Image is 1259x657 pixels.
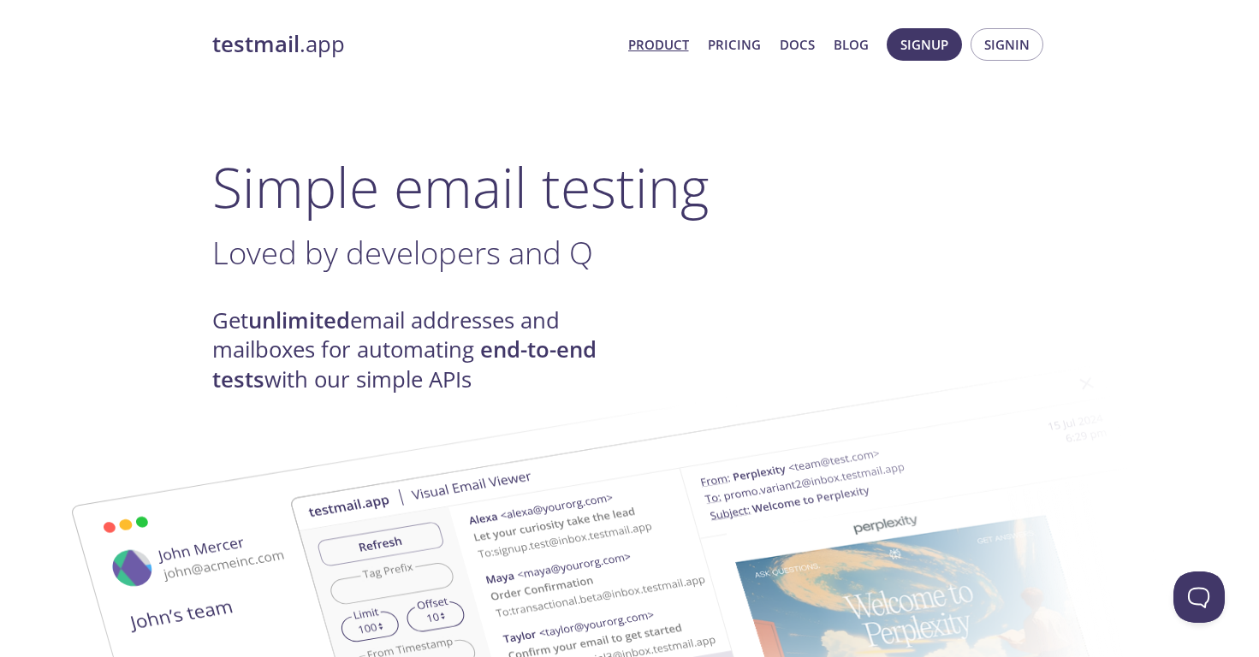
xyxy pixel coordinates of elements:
[212,306,630,394] h4: Get email addresses and mailboxes for automating with our simple APIs
[212,334,597,394] strong: end-to-end tests
[1173,571,1225,623] iframe: Help Scout Beacon - Open
[780,33,815,56] a: Docs
[212,231,593,274] span: Loved by developers and Q
[212,154,1048,220] h1: Simple email testing
[628,33,689,56] a: Product
[971,28,1043,61] button: Signin
[212,29,300,59] strong: testmail
[900,33,948,56] span: Signup
[834,33,869,56] a: Blog
[984,33,1030,56] span: Signin
[708,33,761,56] a: Pricing
[212,30,615,59] a: testmail.app
[887,28,962,61] button: Signup
[248,305,350,335] strong: unlimited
